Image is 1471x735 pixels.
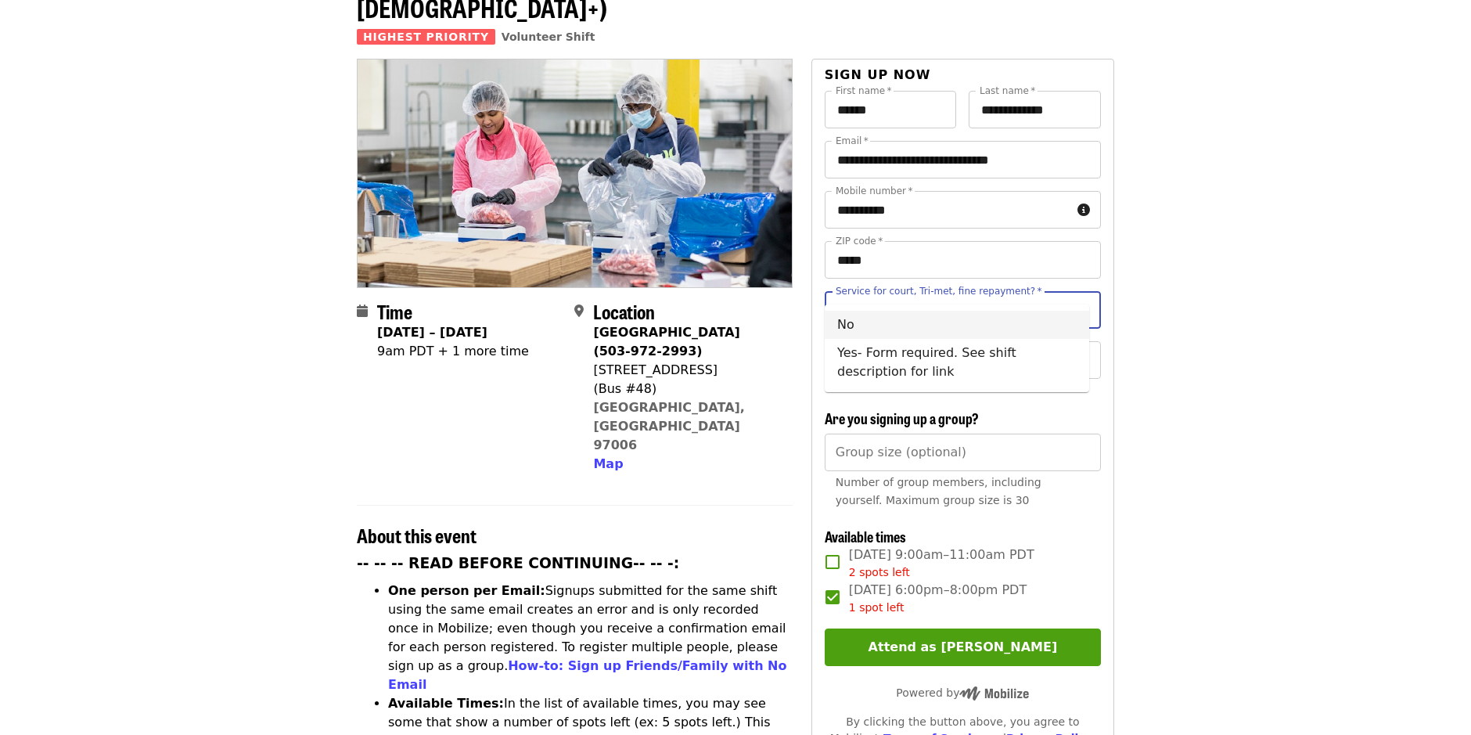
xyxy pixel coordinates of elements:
[357,555,679,571] strong: -- -- -- READ BEFORE CONTINUING-- -- -:
[377,297,412,325] span: Time
[836,286,1042,296] label: Service for court, Tri-met, fine repayment?
[593,380,779,398] div: (Bus #48)
[849,566,910,578] span: 2 spots left
[1053,299,1075,321] button: Clear
[593,456,623,471] span: Map
[377,342,529,361] div: 9am PDT + 1 more time
[980,86,1035,95] label: Last name
[825,67,931,82] span: Sign up now
[825,408,979,428] span: Are you signing up a group?
[836,476,1041,506] span: Number of group members, including yourself. Maximum group size is 30
[836,86,892,95] label: First name
[502,31,595,43] a: Volunteer Shift
[825,434,1101,471] input: [object Object]
[825,339,1089,386] li: Yes- Form required. See shift description for link
[1074,299,1095,321] button: Close
[836,186,912,196] label: Mobile number
[849,601,905,614] span: 1 spot left
[593,297,655,325] span: Location
[388,583,545,598] strong: One person per Email:
[357,304,368,319] i: calendar icon
[836,236,883,246] label: ZIP code
[593,361,779,380] div: [STREET_ADDRESS]
[959,686,1029,701] img: Powered by Mobilize
[825,526,906,546] span: Available times
[388,658,787,692] a: How-to: Sign up Friends/Family with No Email
[357,521,477,549] span: About this event
[358,59,792,286] img: July/Aug/Sept - Beaverton: Repack/Sort (age 10+) organized by Oregon Food Bank
[969,91,1101,128] input: Last name
[593,325,739,358] strong: [GEOGRAPHIC_DATA] (503-972-2993)
[849,581,1027,616] span: [DATE] 6:00pm–8:00pm PDT
[849,546,1034,581] span: [DATE] 9:00am–11:00am PDT
[1077,203,1090,218] i: circle-info icon
[825,629,1101,666] button: Attend as [PERSON_NAME]
[825,91,957,128] input: First name
[825,311,1089,339] li: No
[836,136,869,146] label: Email
[377,325,487,340] strong: [DATE] – [DATE]
[825,241,1101,279] input: ZIP code
[825,191,1071,229] input: Mobile number
[388,582,793,694] li: Signups submitted for the same shift using the same email creates an error and is only recorded o...
[896,686,1029,699] span: Powered by
[825,141,1101,178] input: Email
[388,696,504,711] strong: Available Times:
[593,455,623,474] button: Map
[593,400,745,452] a: [GEOGRAPHIC_DATA], [GEOGRAPHIC_DATA] 97006
[574,304,584,319] i: map-marker-alt icon
[357,29,495,45] span: Highest Priority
